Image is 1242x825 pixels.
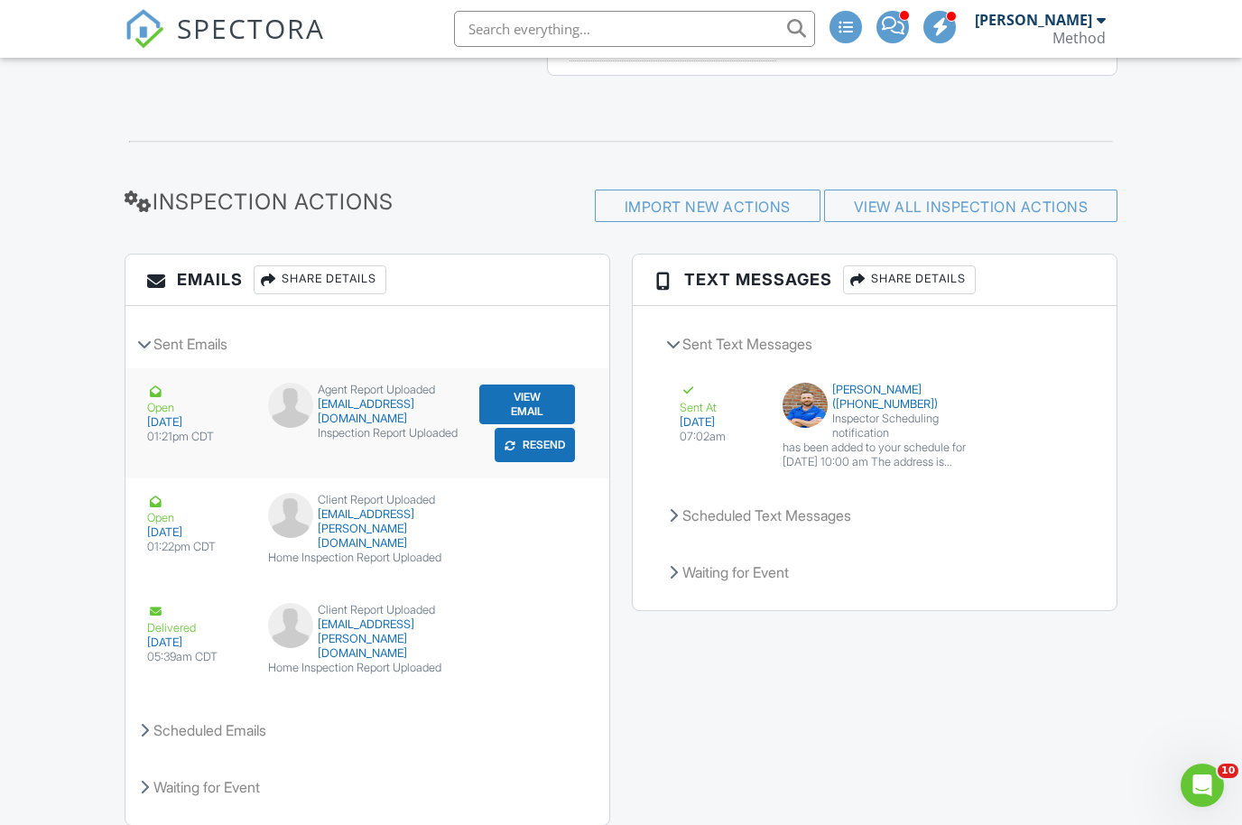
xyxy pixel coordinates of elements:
div: [EMAIL_ADDRESS][DOMAIN_NAME] [268,397,467,426]
div: Import New Actions [595,190,820,222]
h3: Text Messages [633,255,1117,306]
div: Open [147,493,246,525]
div: Inspection Report Uploaded [268,426,467,440]
div: Home Inspection Report Uploaded [268,661,467,675]
div: Waiting for Event [654,548,1095,597]
div: [DATE] [147,415,246,430]
a: SPECTORA [125,24,325,62]
div: has been added to your schedule for [DATE] 10:00 am The address is [STREET_ADDRESS] [783,440,967,469]
img: 4l4a1640.jpg [783,383,828,428]
div: Agent Report Uploaded [268,383,467,397]
div: Open [147,383,246,415]
div: Scheduled Emails [125,706,609,755]
h3: Emails [125,255,609,306]
a: View Email [477,383,577,426]
div: [PERSON_NAME] [975,11,1092,29]
div: [DATE] [147,635,246,650]
div: Scheduled Text Messages [654,491,1095,540]
div: 01:21pm CDT [147,430,246,444]
div: [DATE] [147,525,246,540]
div: 05:39am CDT [147,650,246,664]
div: 07:02am [680,430,761,444]
div: Delivered [147,603,246,635]
div: [PERSON_NAME] ([PHONE_NUMBER]) [783,383,967,412]
div: Home Inspection Report Uploaded [268,551,467,565]
div: [EMAIL_ADDRESS][PERSON_NAME][DOMAIN_NAME] [268,507,467,551]
h3: Inspection Actions [125,190,441,214]
img: The Best Home Inspection Software - Spectora [125,9,164,49]
div: Sent Emails [125,320,609,368]
div: Waiting for Event [125,763,609,811]
img: default-user-f0147aede5fd5fa78ca7ade42f37bd4542148d508eef1c3d3ea960f66861d68b.jpg [268,493,313,538]
button: Resend [495,428,575,462]
img: default-user-f0147aede5fd5fa78ca7ade42f37bd4542148d508eef1c3d3ea960f66861d68b.jpg [268,383,313,428]
iframe: Intercom live chat [1181,764,1224,807]
div: Sent Text Messages [654,320,1095,368]
div: Inspector Scheduling notification [783,412,967,440]
input: Search everything... [454,11,815,47]
button: View Email [479,385,575,424]
div: Client Report Uploaded [268,603,467,617]
div: 01:22pm CDT [147,540,246,554]
span: 10 [1218,764,1238,778]
div: Method [1052,29,1106,47]
div: Sent At [680,383,761,415]
div: Client Report Uploaded [268,493,467,507]
div: [DATE] [680,415,761,430]
span: SPECTORA [177,9,325,47]
div: Share Details [254,265,386,294]
a: View All Inspection Actions [854,198,1089,216]
div: Share Details [843,265,976,294]
div: [EMAIL_ADDRESS][PERSON_NAME][DOMAIN_NAME] [268,617,467,661]
img: default-user-f0147aede5fd5fa78ca7ade42f37bd4542148d508eef1c3d3ea960f66861d68b.jpg [268,603,313,648]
